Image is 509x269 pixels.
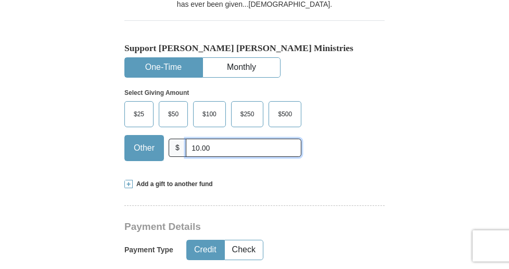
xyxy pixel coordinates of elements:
span: $500 [273,106,297,122]
button: One-Time [125,58,202,77]
h5: Support [PERSON_NAME] [PERSON_NAME] Ministries [124,43,385,54]
input: Other Amount [186,139,301,157]
span: Add a gift to another fund [133,180,213,189]
span: $100 [197,106,222,122]
h5: Payment Type [124,246,173,254]
button: Monthly [203,58,280,77]
span: $25 [129,106,149,122]
button: Check [225,240,263,260]
span: Other [129,140,160,156]
span: $ [169,139,186,157]
button: Credit [187,240,224,260]
h3: Payment Details [124,221,390,233]
span: $50 [163,106,184,122]
strong: Select Giving Amount [124,89,189,96]
span: $250 [235,106,260,122]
